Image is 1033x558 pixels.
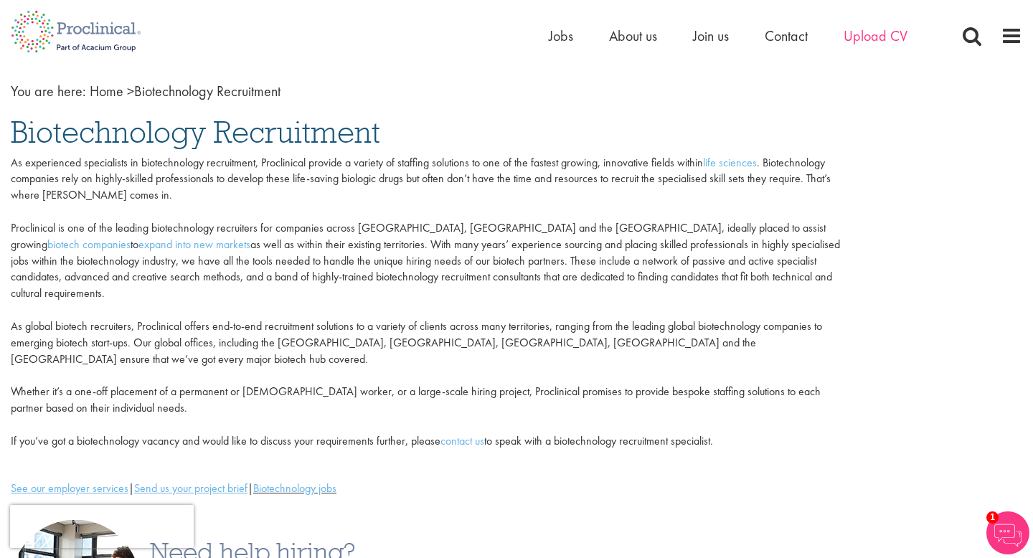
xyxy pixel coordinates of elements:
[844,27,907,45] a: Upload CV
[609,27,657,45] a: About us
[90,82,280,100] span: Biotechnology Recruitment
[253,481,336,496] a: Biotechnology jobs
[11,481,850,497] div: | |
[138,237,250,252] a: expand into new markets
[693,27,729,45] a: Join us
[440,433,484,448] a: contact us
[127,82,134,100] span: >
[765,27,808,45] a: Contact
[11,155,850,450] p: As experienced specialists in biotechnology recruitment, Proclinical provide a variety of staffin...
[11,82,86,100] span: You are here:
[703,155,757,170] a: life sciences
[90,82,123,100] a: breadcrumb link to Home
[10,505,194,548] iframe: reCAPTCHA
[47,237,131,252] a: biotech companies
[986,511,1029,554] img: Chatbot
[11,113,380,151] span: Biotechnology Recruitment
[11,481,128,496] a: See our employer services
[134,481,247,496] a: Send us your project brief
[549,27,573,45] a: Jobs
[986,511,999,524] span: 1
